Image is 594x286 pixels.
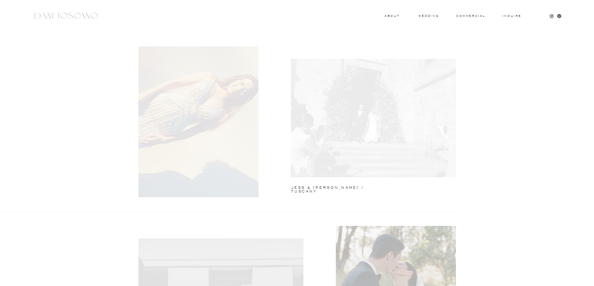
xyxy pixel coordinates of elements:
a: jess & [PERSON_NAME] / tuscany [291,186,388,188]
a: wedding [418,15,439,17]
a: Inquire [502,15,522,18]
a: About [384,15,398,17]
a: commercial [456,15,485,17]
